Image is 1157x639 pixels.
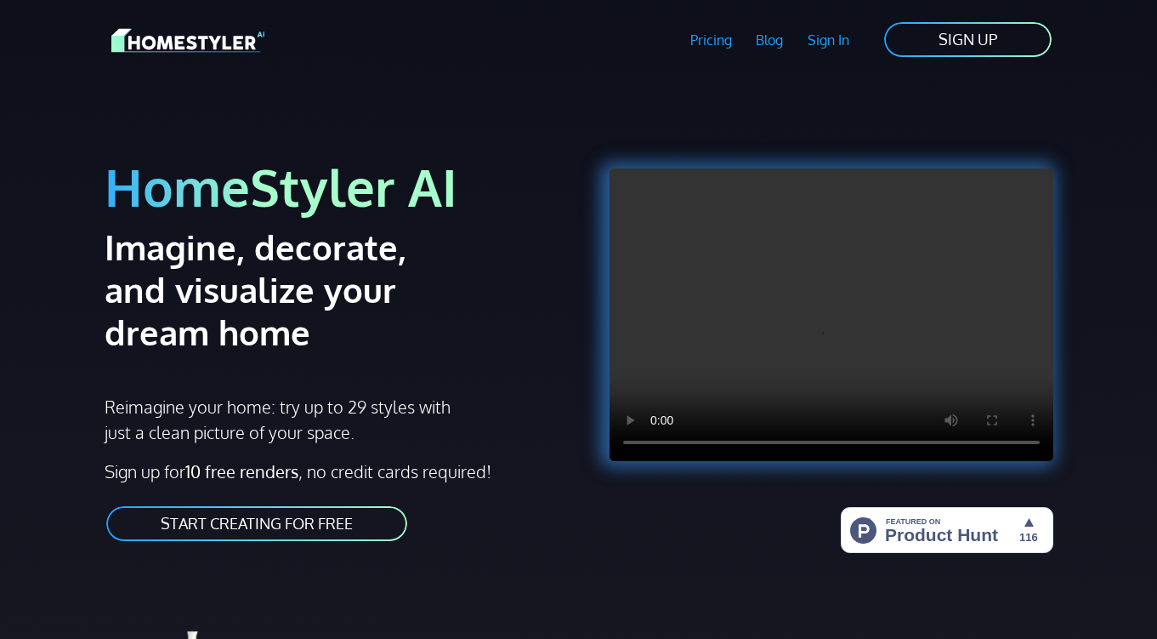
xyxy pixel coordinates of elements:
[105,459,569,484] p: Sign up for , no credit cards required!
[111,26,264,55] img: HomeStyler AI logo
[105,394,453,445] p: Reimagine your home: try up to 29 styles with just a clean picture of your space.
[841,507,1053,553] img: HomeStyler AI - Interior Design Made Easy: One Click to Your Dream Home | Product Hunt
[105,155,569,219] h1: HomeStyler AI
[744,20,796,60] a: Blog
[796,20,862,60] a: Sign In
[882,20,1053,59] a: SIGN UP
[105,505,409,543] a: START CREATING FOR FREE
[678,20,744,60] a: Pricing
[185,460,298,482] strong: 10 free renders
[105,225,476,353] h2: Imagine, decorate, and visualize your dream home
